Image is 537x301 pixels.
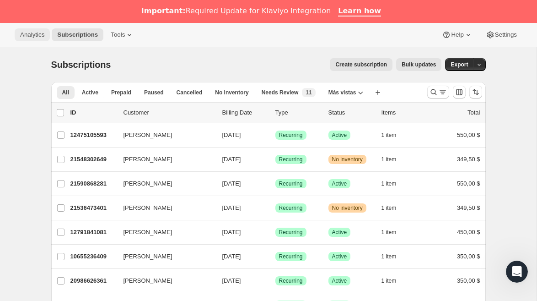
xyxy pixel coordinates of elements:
span: 1 item [381,277,397,285]
span: Active [332,229,347,236]
button: 1 item [381,250,407,263]
span: Recurring [279,229,303,236]
span: [DATE] [222,277,241,284]
span: [PERSON_NAME] [124,276,172,285]
span: All [62,89,69,96]
button: Export [445,58,473,71]
span: [PERSON_NAME] [124,203,172,213]
span: Recurring [279,180,303,187]
span: Bulk updates [402,61,436,68]
span: Help [451,31,463,38]
span: [DATE] [222,204,241,211]
button: [PERSON_NAME] [118,152,209,167]
span: 1 item [381,229,397,236]
button: Ordenar los resultados [469,86,482,99]
span: Recurring [279,204,303,212]
span: [DATE] [222,229,241,235]
button: [PERSON_NAME] [118,128,209,142]
div: Type [275,108,321,117]
p: 12475105593 [70,131,116,140]
span: 349,50 $ [457,156,480,163]
span: Export [451,61,468,68]
span: 350,00 $ [457,277,480,284]
button: Personalizar el orden y la visibilidad de las columnas de la tabla [453,86,466,99]
div: 10655236409[PERSON_NAME][DATE]LogradoRecurringLogradoActive1 item350,00 $ [70,250,480,263]
button: 1 item [381,129,407,142]
span: [DATE] [222,180,241,187]
span: Active [332,180,347,187]
span: Active [332,253,347,260]
p: 12791841081 [70,228,116,237]
span: Subscriptions [57,31,98,38]
span: [DATE] [222,156,241,163]
p: 21548302649 [70,155,116,164]
button: 1 item [381,177,407,190]
span: Subscriptions [51,60,111,70]
p: 21536473401 [70,203,116,213]
button: Tools [105,28,140,41]
span: Recurring [279,253,303,260]
button: [PERSON_NAME] [118,176,209,191]
span: Create subscription [335,61,387,68]
p: Status [328,108,374,117]
p: Total [467,108,480,117]
span: Más vistas [328,89,356,96]
button: [PERSON_NAME] [118,249,209,264]
button: Help [436,28,478,41]
span: 1 item [381,204,397,212]
span: [PERSON_NAME] [124,179,172,188]
span: Paused [144,89,164,96]
span: Tools [111,31,125,38]
span: Recurring [279,156,303,163]
button: 1 item [381,202,407,214]
span: [DATE] [222,253,241,260]
button: Bulk updates [396,58,441,71]
span: No inventory [332,204,363,212]
span: 349,50 $ [457,204,480,211]
span: 1 item [381,156,397,163]
span: [PERSON_NAME] [124,228,172,237]
span: Settings [495,31,517,38]
span: Active [82,89,98,96]
p: ID [70,108,116,117]
div: 21536473401[PERSON_NAME][DATE]LogradoRecurringAdvertenciaNo inventory1 item349,50 $ [70,202,480,214]
button: Create subscription [330,58,392,71]
div: 21590868281[PERSON_NAME][DATE]LogradoRecurringLogradoActive1 item550,00 $ [70,177,480,190]
p: 10655236409 [70,252,116,261]
div: IDCustomerBilling DateTypeStatusItemsTotal [70,108,480,117]
span: Recurring [279,277,303,285]
span: 1 item [381,131,397,139]
div: 12791841081[PERSON_NAME][DATE]LogradoRecurringLogradoActive1 item450,00 $ [70,226,480,239]
div: 21548302649[PERSON_NAME][DATE]LogradoRecurringAdvertenciaNo inventory1 item349,50 $ [70,153,480,166]
button: 1 item [381,153,407,166]
div: Required Update for Klaviyo Integration [141,6,331,16]
div: Items [381,108,427,117]
span: 550,00 $ [457,131,480,138]
span: Recurring [279,131,303,139]
span: Cancelled [177,89,203,96]
button: Settings [480,28,522,41]
span: Active [332,131,347,139]
button: 1 item [381,226,407,239]
button: Crear vista nueva [371,86,385,99]
button: [PERSON_NAME] [118,274,209,288]
span: No inventory [332,156,363,163]
span: [PERSON_NAME] [124,131,172,140]
span: 550,00 $ [457,180,480,187]
button: 1 item [381,274,407,287]
div: 12475105593[PERSON_NAME][DATE]LogradoRecurringLogradoActive1 item550,00 $ [70,129,480,142]
button: Subscriptions [52,28,103,41]
button: Más vistas [323,86,369,99]
p: 21590868281 [70,179,116,188]
a: Learn how [338,6,381,16]
span: 1 item [381,180,397,187]
span: 350,00 $ [457,253,480,260]
span: [PERSON_NAME] [124,155,172,164]
button: Analytics [15,28,50,41]
span: Needs Review [262,89,299,96]
div: 20986626361[PERSON_NAME][DATE]LogradoRecurringLogradoActive1 item350,00 $ [70,274,480,287]
span: 450,00 $ [457,229,480,235]
p: 20986626361 [70,276,116,285]
p: Billing Date [222,108,268,117]
button: [PERSON_NAME] [118,225,209,240]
